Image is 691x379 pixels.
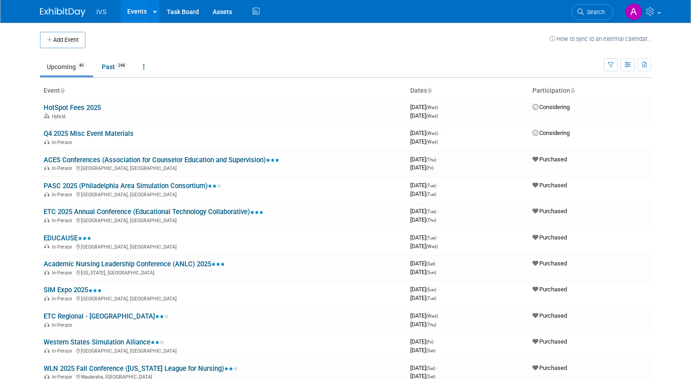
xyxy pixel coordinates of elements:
[44,216,403,224] div: [GEOGRAPHIC_DATA], [GEOGRAPHIC_DATA]
[437,234,439,241] span: -
[96,8,107,15] span: IVS
[410,347,435,354] span: [DATE]
[532,234,567,241] span: Purchased
[437,208,439,214] span: -
[410,294,436,301] span: [DATE]
[52,192,75,198] span: In-Person
[532,286,567,293] span: Purchased
[44,243,403,250] div: [GEOGRAPHIC_DATA], [GEOGRAPHIC_DATA]
[410,234,439,241] span: [DATE]
[426,157,436,162] span: (Thu)
[44,260,225,268] a: Academic Nursing Leadership Conference (ANLC) 2025
[426,218,436,223] span: (Thu)
[44,156,279,164] a: ACES Conferences (Association for Counselor Education and Supervision)
[410,208,439,214] span: [DATE]
[437,260,438,267] span: -
[44,234,91,242] a: EDUCAUSE
[60,87,65,94] a: Sort by Event Name
[410,164,433,171] span: [DATE]
[426,261,435,266] span: (Sat)
[410,312,441,319] span: [DATE]
[44,165,50,170] img: In-Person Event
[410,260,438,267] span: [DATE]
[426,348,435,353] span: (Sat)
[44,338,164,346] a: Western States Simulation Alliance
[44,208,263,216] a: ETC 2025 Annual Conference (Educational Technology Collaborative)
[426,339,433,344] span: (Fri)
[44,374,50,379] img: In-Person Event
[44,348,50,353] img: In-Person Event
[532,130,570,136] span: Considering
[532,156,567,163] span: Purchased
[410,364,438,371] span: [DATE]
[426,296,436,301] span: (Tue)
[44,286,102,294] a: SIM Expo 2025
[584,9,605,15] span: Search
[532,182,567,189] span: Purchased
[439,104,441,110] span: -
[44,182,221,190] a: PASC 2025 (Philadelphia Area Simulation Consortium)
[426,140,438,145] span: (Wed)
[529,83,651,99] th: Participation
[426,192,436,197] span: (Tue)
[410,182,439,189] span: [DATE]
[95,58,134,75] a: Past248
[76,62,86,69] span: 40
[570,87,575,94] a: Sort by Participation Type
[437,286,439,293] span: -
[426,165,433,170] span: (Fri)
[532,260,567,267] span: Purchased
[426,131,438,136] span: (Wed)
[407,83,529,99] th: Dates
[44,114,50,118] img: Hybrid Event
[44,322,50,327] img: In-Person Event
[532,104,570,110] span: Considering
[426,287,436,292] span: (Sun)
[426,374,435,379] span: (Sat)
[532,338,567,345] span: Purchased
[40,8,85,17] img: ExhibitDay
[40,83,407,99] th: Event
[426,244,438,249] span: (Wed)
[44,164,403,171] div: [GEOGRAPHIC_DATA], [GEOGRAPHIC_DATA]
[426,183,436,188] span: (Tue)
[410,243,438,249] span: [DATE]
[410,216,436,223] span: [DATE]
[410,130,441,136] span: [DATE]
[52,140,75,145] span: In-Person
[426,314,438,319] span: (Wed)
[44,347,403,354] div: [GEOGRAPHIC_DATA], [GEOGRAPHIC_DATA]
[52,218,75,224] span: In-Person
[52,348,75,354] span: In-Person
[44,140,50,144] img: In-Person Event
[532,208,567,214] span: Purchased
[437,182,439,189] span: -
[427,87,432,94] a: Sort by Start Date
[52,296,75,302] span: In-Person
[410,138,438,145] span: [DATE]
[437,364,438,371] span: -
[439,130,441,136] span: -
[40,32,85,48] button: Add Event
[44,192,50,196] img: In-Person Event
[115,62,128,69] span: 248
[435,338,436,345] span: -
[44,190,403,198] div: [GEOGRAPHIC_DATA], [GEOGRAPHIC_DATA]
[52,322,75,328] span: In-Person
[52,244,75,250] span: In-Person
[44,364,238,373] a: WLN 2025 Fall Conference ([US_STATE] League for Nursing)
[426,209,436,214] span: (Tue)
[44,270,50,274] img: In-Person Event
[410,321,436,328] span: [DATE]
[439,312,441,319] span: -
[426,114,438,119] span: (Wed)
[426,235,436,240] span: (Tue)
[44,130,134,138] a: Q4 2025 Misc Event Materials
[410,156,439,163] span: [DATE]
[44,104,101,112] a: HotSpot Fees 2025
[572,4,613,20] a: Search
[410,112,438,119] span: [DATE]
[426,366,435,371] span: (Sat)
[532,364,567,371] span: Purchased
[40,58,93,75] a: Upcoming40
